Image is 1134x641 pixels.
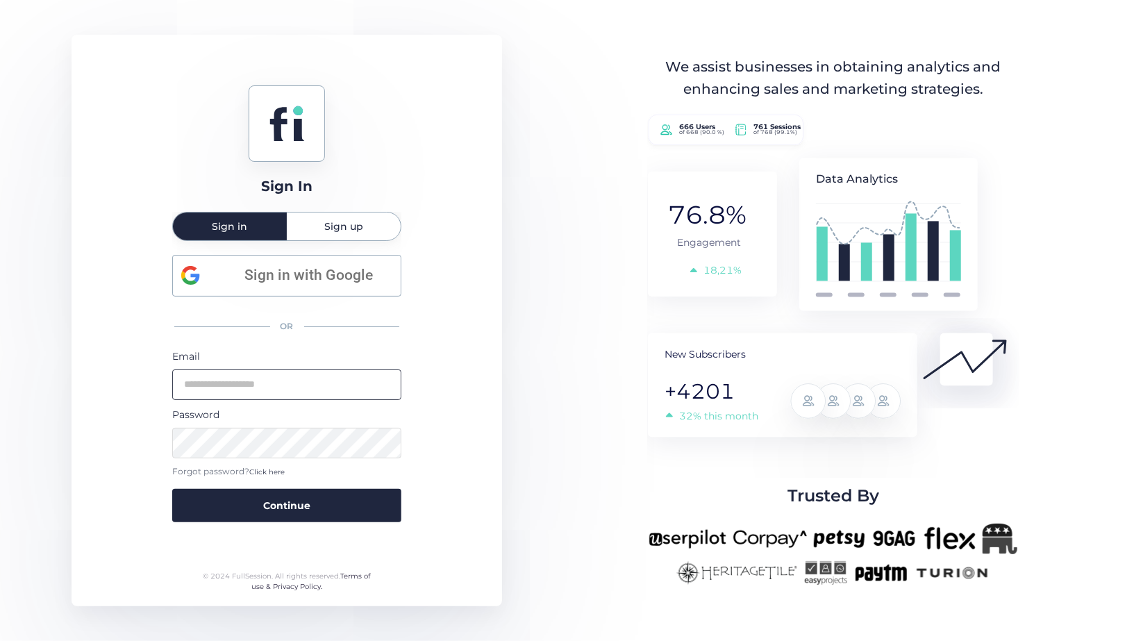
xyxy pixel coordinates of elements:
[649,524,726,554] img: userpilot-new.png
[172,349,401,364] div: Email
[172,407,401,422] div: Password
[650,56,1017,100] div: We assist businesses in obtaining analytics and enhancing sales and marketing strategies.
[733,524,807,554] img: corpay-new.png
[668,199,747,230] tspan: 76.8%
[263,498,310,513] span: Continue
[172,312,401,342] div: OR
[787,483,879,509] span: Trusted By
[983,524,1017,554] img: Republicanlogo-bw.png
[679,123,716,132] tspan: 666 Users
[172,489,401,522] button: Continue
[804,561,847,585] img: easyprojects-new.png
[676,561,797,585] img: heritagetile-new.png
[753,123,801,132] tspan: 761 Sessions
[251,572,371,592] a: Terms of use & Privacy Policy.
[261,176,312,197] div: Sign In
[212,222,248,231] span: Sign in
[197,571,377,592] div: © 2024 FullSession. All rights reserved.
[679,129,724,136] tspan: of 668 (90.0 %)
[324,222,363,231] span: Sign up
[703,264,742,276] tspan: 18,21%
[677,236,741,249] tspan: Engagement
[225,264,392,287] span: Sign in with Google
[924,524,976,554] img: flex-new.png
[679,410,758,422] tspan: 32% this month
[665,348,746,360] tspan: New Subscribers
[872,524,917,554] img: 9gag-new.png
[172,465,401,478] div: Forgot password?
[814,524,865,554] img: petsy-new.png
[915,561,990,585] img: turion-new.png
[665,378,735,404] tspan: +4201
[854,561,908,585] img: paytm-new.png
[816,172,898,185] tspan: Data Analytics
[249,467,285,476] span: Click here
[753,129,797,136] tspan: of 768 (99.1%)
